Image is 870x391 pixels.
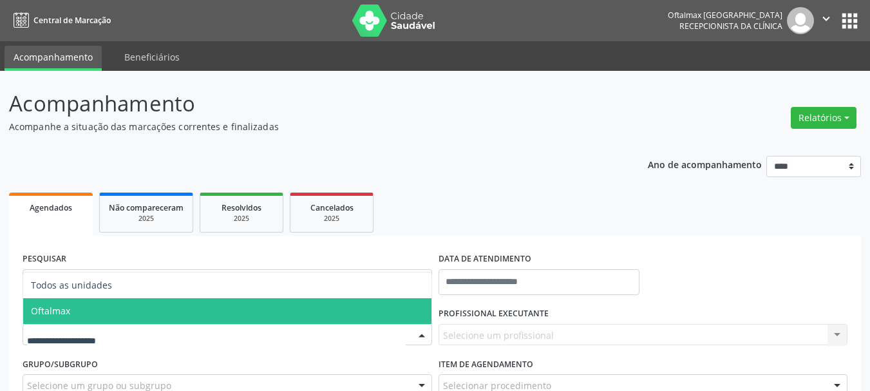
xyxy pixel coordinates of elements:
[310,202,354,213] span: Cancelados
[791,107,856,129] button: Relatórios
[109,202,184,213] span: Não compareceram
[31,305,70,317] span: Oftalmax
[439,304,549,324] label: PROFISSIONAL EXECUTANTE
[30,202,72,213] span: Agendados
[439,249,531,269] label: DATA DE ATENDIMENTO
[23,354,98,374] label: Grupo/Subgrupo
[9,120,605,133] p: Acompanhe a situação das marcações correntes e finalizadas
[5,46,102,71] a: Acompanhamento
[668,10,782,21] div: Oftalmax [GEOGRAPHIC_DATA]
[115,46,189,68] a: Beneficiários
[33,15,111,26] span: Central de Marcação
[648,156,762,172] p: Ano de acompanhamento
[9,10,111,31] a: Central de Marcação
[209,214,274,224] div: 2025
[814,7,838,34] button: 
[222,202,261,213] span: Resolvidos
[787,7,814,34] img: img
[838,10,861,32] button: apps
[679,21,782,32] span: Recepcionista da clínica
[23,249,66,269] label: PESQUISAR
[299,214,364,224] div: 2025
[439,354,533,374] label: Item de agendamento
[31,279,112,291] span: Todos as unidades
[819,12,833,26] i: 
[9,88,605,120] p: Acompanhamento
[109,214,184,224] div: 2025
